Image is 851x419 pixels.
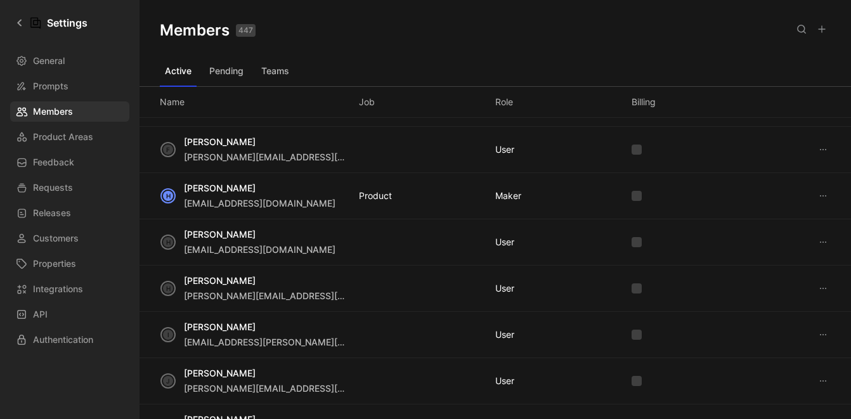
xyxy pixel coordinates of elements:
span: General [33,53,65,68]
div: H [162,282,174,295]
div: USER [495,235,514,250]
span: Integrations [33,281,83,297]
span: Customers [33,231,79,246]
div: I [162,328,174,341]
div: USER [495,142,514,157]
div: Product [359,188,392,203]
span: [PERSON_NAME] [184,183,256,193]
div: J [162,375,174,387]
a: Product Areas [10,127,129,147]
span: [PERSON_NAME][EMAIL_ADDRESS][DOMAIN_NAME] [184,290,407,301]
span: Properties [33,256,76,271]
a: Prompts [10,76,129,96]
span: Requests [33,180,73,195]
span: API [33,307,48,322]
div: 447 [236,24,256,37]
div: Billing [632,94,656,110]
button: Teams [256,61,294,81]
div: USER [495,373,514,389]
span: Prompts [33,79,68,94]
div: F [162,143,174,156]
span: [PERSON_NAME] [184,275,256,286]
a: General [10,51,129,71]
a: Members [10,101,129,122]
span: Authentication [33,332,93,347]
div: USER [495,327,514,342]
a: Integrations [10,279,129,299]
div: H [162,190,174,202]
span: [PERSON_NAME][EMAIL_ADDRESS][DOMAIN_NAME] [184,383,407,394]
a: Requests [10,177,129,198]
a: API [10,304,129,325]
div: USER [495,281,514,296]
a: Properties [10,254,129,274]
a: Authentication [10,330,129,350]
div: H [162,236,174,248]
button: Active [160,61,197,81]
span: Product Areas [33,129,93,145]
div: Role [495,94,513,110]
span: [EMAIL_ADDRESS][PERSON_NAME][DOMAIN_NAME] [184,337,407,347]
span: [PERSON_NAME][EMAIL_ADDRESS][PERSON_NAME][DOMAIN_NAME] [184,151,479,162]
div: Name [160,94,185,110]
h1: Settings [47,15,88,30]
a: Settings [10,10,93,35]
div: Job [359,94,375,110]
h1: Members [160,20,256,41]
a: Feedback [10,152,129,172]
button: Pending [204,61,249,81]
div: MAKER [495,188,521,203]
span: [EMAIL_ADDRESS][DOMAIN_NAME] [184,198,335,209]
span: Releases [33,205,71,221]
span: Feedback [33,155,74,170]
span: Members [33,104,73,119]
span: [PERSON_NAME] [184,321,256,332]
a: Releases [10,203,129,223]
span: [EMAIL_ADDRESS][DOMAIN_NAME] [184,244,335,255]
span: [PERSON_NAME] [184,136,256,147]
span: [PERSON_NAME] [184,229,256,240]
span: [PERSON_NAME] [184,368,256,378]
a: Customers [10,228,129,248]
